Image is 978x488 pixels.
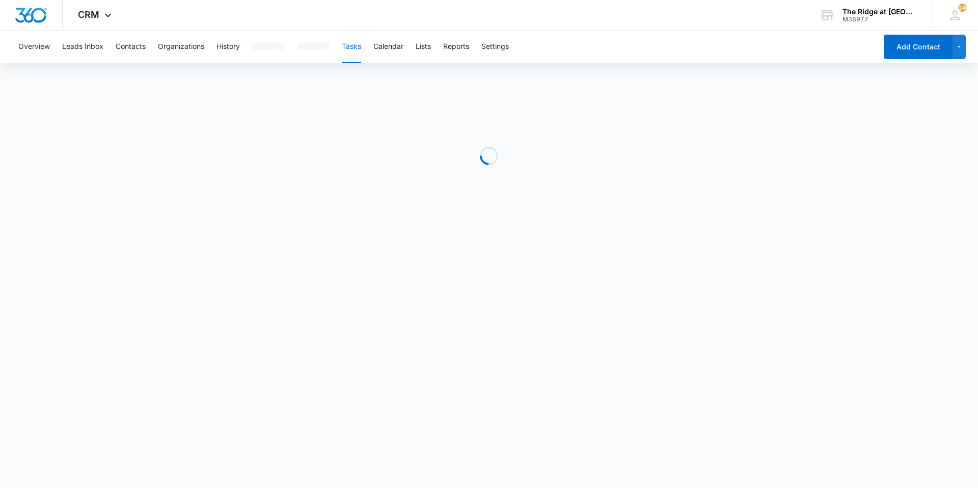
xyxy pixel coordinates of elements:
[116,31,146,63] button: Contacts
[958,4,966,12] div: notifications count
[62,31,103,63] button: Leads Inbox
[843,16,917,23] div: account id
[216,31,240,63] button: History
[884,35,953,59] button: Add Contact
[481,31,509,63] button: Settings
[158,31,204,63] button: Organizations
[78,9,99,20] span: CRM
[416,31,431,63] button: Lists
[443,31,469,63] button: Reports
[18,31,50,63] button: Overview
[373,31,403,63] button: Calendar
[843,8,917,16] div: account name
[958,4,966,12] span: 140
[342,31,361,63] button: Tasks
